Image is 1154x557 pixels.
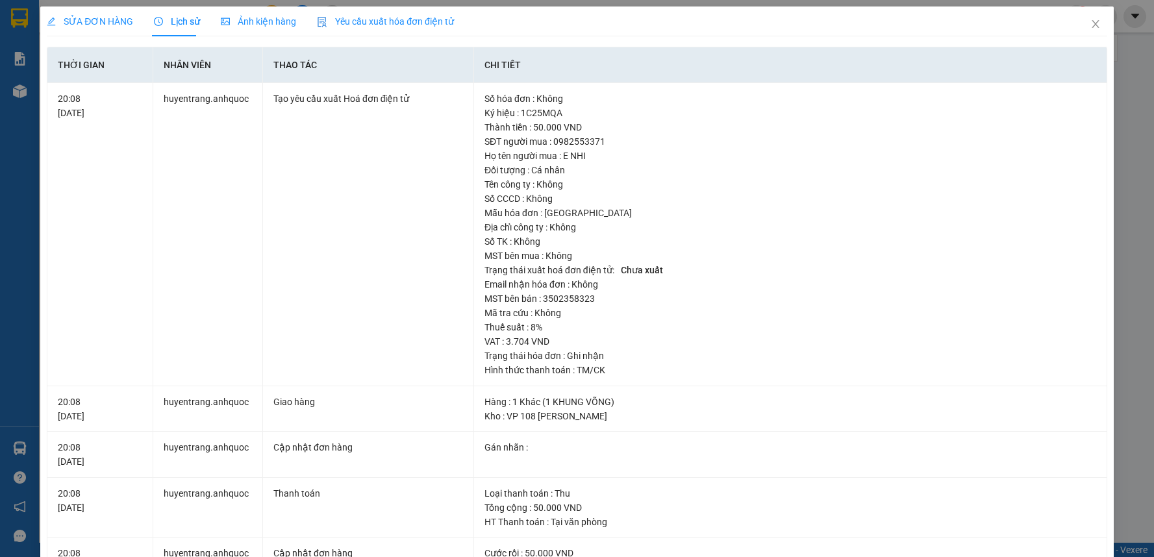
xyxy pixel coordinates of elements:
div: Tạo yêu cầu xuất Hoá đơn điện tử [273,92,463,106]
div: Số hóa đơn : Không [484,92,1096,106]
div: Email nhận hóa đơn : Không [484,277,1096,291]
div: Thanh toán [273,486,463,501]
div: Giao hàng [273,395,463,409]
span: close [1090,19,1101,29]
div: SĐT người mua : 0982553371 [484,134,1096,149]
div: Loại thanh toán : Thu [484,486,1096,501]
span: edit [47,17,56,26]
th: Chi tiết [474,47,1107,83]
img: icon [317,17,327,27]
button: Close [1077,6,1114,43]
div: Hình thức thanh toán : TM/CK [484,363,1096,377]
div: Kho : VP 108 [PERSON_NAME] [484,409,1096,423]
div: 20:08 [DATE] [58,440,142,469]
div: Ký hiệu : 1C25MQA [484,106,1096,120]
span: Yêu cầu xuất hóa đơn điện tử [317,16,454,27]
div: MST bên bán : 3502358323 [484,291,1096,306]
div: Cập nhật đơn hàng [273,440,463,454]
div: 20:08 [DATE] [58,92,142,120]
div: Thành tiền : 50.000 VND [484,120,1096,134]
div: Trạng thái hóa đơn : Ghi nhận [484,349,1096,363]
span: Lịch sử [154,16,200,27]
div: Tên công ty : Không [484,177,1096,192]
div: VAT : 3.704 VND [484,334,1096,349]
div: Mã tra cứu : Không [484,306,1096,320]
div: Số TK : Không [484,234,1096,249]
div: 20:08 [DATE] [58,395,142,423]
div: Số CCCD : Không [484,192,1096,206]
span: clock-circle [154,17,163,26]
div: Đối tượng : Cá nhân [484,163,1096,177]
div: 20:08 [DATE] [58,486,142,515]
div: MST bên mua : Không [484,249,1096,263]
div: Họ tên người mua : E NHI [484,149,1096,163]
span: Ảnh kiện hàng [221,16,296,27]
div: Mẫu hóa đơn : [GEOGRAPHIC_DATA] [484,206,1096,220]
span: SỬA ĐƠN HÀNG [47,16,133,27]
div: Địa chỉ công ty : Không [484,220,1096,234]
div: Gán nhãn : [484,440,1096,454]
span: picture [221,17,230,26]
td: huyentrang.anhquoc [153,478,263,538]
div: Hàng : 1 Khác (1 KHUNG VÕNG) [484,395,1096,409]
th: Thời gian [47,47,153,83]
td: huyentrang.anhquoc [153,432,263,478]
div: Trạng thái xuất hoá đơn điện tử : [484,263,1096,277]
div: Tổng cộng : 50.000 VND [484,501,1096,515]
th: Thao tác [263,47,474,83]
td: huyentrang.anhquoc [153,83,263,386]
div: Thuế suất : 8% [484,320,1096,334]
td: huyentrang.anhquoc [153,386,263,432]
span: Chưa xuất [616,264,668,277]
th: Nhân viên [153,47,263,83]
div: HT Thanh toán : Tại văn phòng [484,515,1096,529]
